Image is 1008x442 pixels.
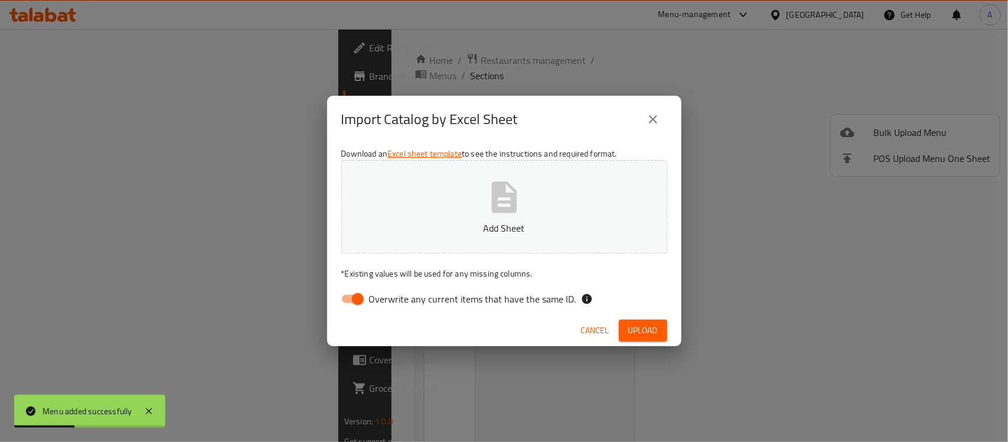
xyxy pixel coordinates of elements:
span: Cancel [581,323,609,338]
svg: If the overwrite option isn't selected, then the items that match an existing ID will be ignored ... [581,293,593,305]
div: Download an to see the instructions and required format. [327,143,681,314]
button: close [639,105,667,134]
a: Excel sheet template [387,146,462,161]
h2: Import Catalog by Excel Sheet [341,110,518,129]
div: Menu added successfully [43,405,132,418]
span: Overwrite any current items that have the same ID. [369,292,576,306]
button: Add Sheet [341,160,667,253]
p: Add Sheet [360,221,649,235]
button: Cancel [576,320,614,342]
p: Existing values will be used for any missing columns. [341,268,667,279]
span: Upload [628,323,658,338]
button: Upload [619,320,667,342]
